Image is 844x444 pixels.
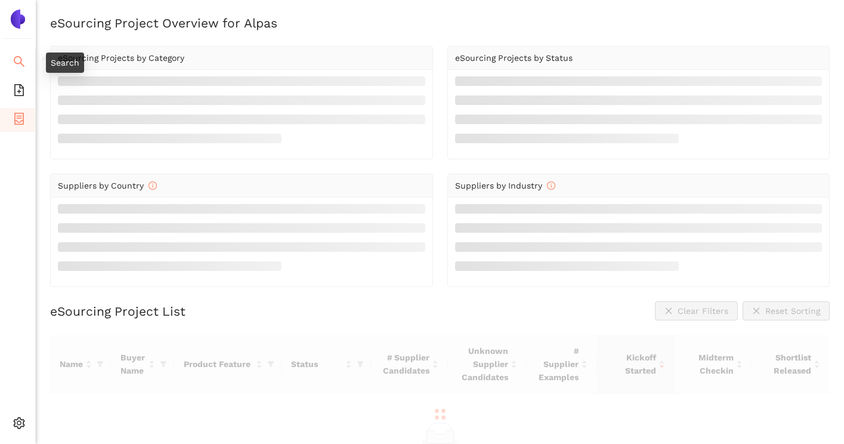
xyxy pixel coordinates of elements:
span: info-circle [149,181,157,190]
span: setting [13,413,25,437]
button: closeReset Sorting [743,301,830,320]
span: search [13,51,25,75]
img: Logo [8,10,27,29]
div: Search [46,53,84,73]
span: info-circle [547,181,555,190]
button: closeClear Filters [655,301,738,320]
span: eSourcing Projects by Category [58,53,184,63]
span: eSourcing Projects by Status [455,53,573,63]
h2: eSourcing Project Overview for Alpas [50,14,830,32]
span: container [13,109,25,132]
span: Suppliers by Industry [455,181,555,190]
span: file-add [13,80,25,104]
span: Suppliers by Country [58,181,157,190]
h2: eSourcing Project List [50,303,186,320]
